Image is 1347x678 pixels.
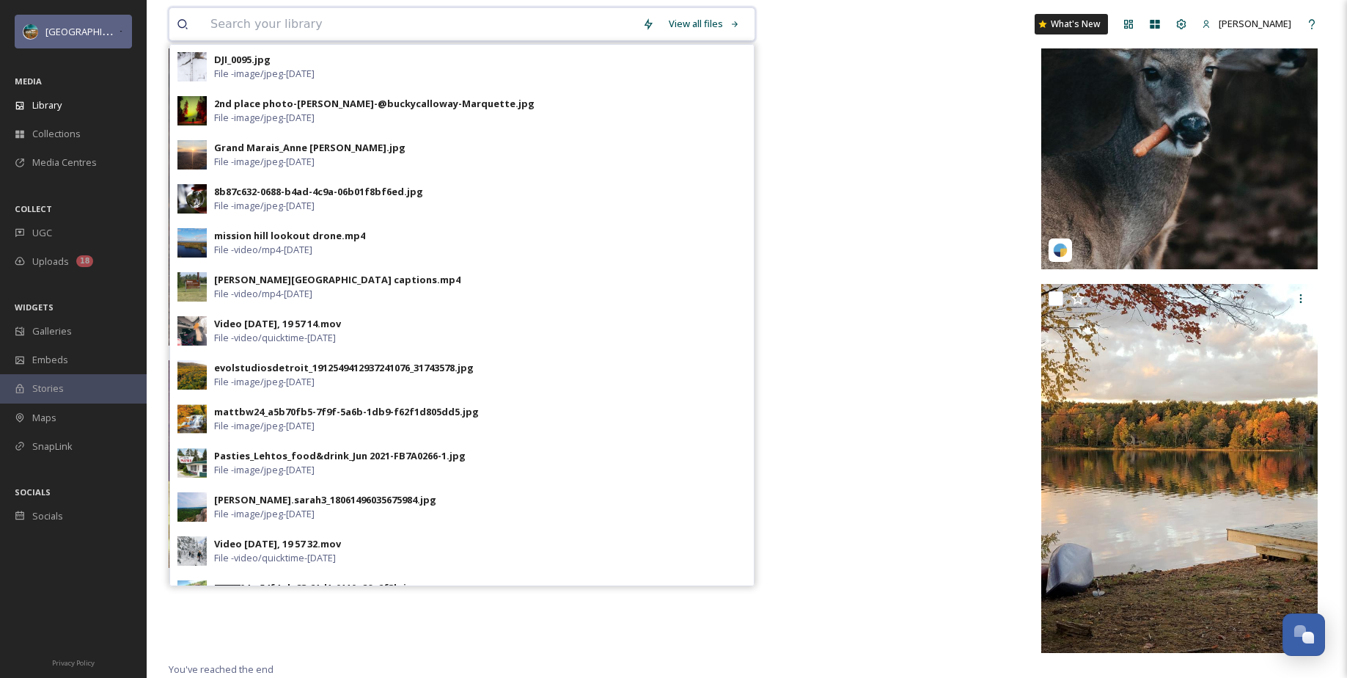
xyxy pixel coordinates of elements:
[169,663,274,676] span: You've reached the end
[214,317,341,331] div: Video [DATE], 19 57 14.mov
[32,382,64,395] span: Stories
[32,440,73,453] span: SnapLink
[177,140,207,169] img: 32548513-eafc-4f0f-a52f-efe905316092.jpg
[214,155,315,169] span: File - image/jpeg - [DATE]
[214,449,466,463] div: Pasties_Lehtos_food&drink_Jun 2021-FB7A0266-1.jpg
[177,448,207,478] img: f9ae7825-a693-49b7-b08d-b897b25dcfa4.jpg
[1282,613,1325,656] button: Open Chat
[177,184,207,214] img: b1f7cdcc-cbae-47a0-842b-9b4f09fbbbd2.jpg
[32,98,62,112] span: Library
[177,96,207,125] img: 082b2265-e103-4640-89a6-c51f998c3495.jpg
[45,24,188,38] span: [GEOGRAPHIC_DATA][US_STATE]
[23,24,38,39] img: Snapsea%20Profile.jpg
[15,203,52,214] span: COLLECT
[1041,284,1318,652] img: Houmes Joyce.jpg
[214,141,405,155] div: Grand Marais_Anne [PERSON_NAME].jpg
[214,97,535,111] div: 2nd place photo-[PERSON_NAME]-@buckycalloway-Marquette.jpg
[32,509,63,523] span: Socials
[214,375,315,389] span: File - image/jpeg - [DATE]
[214,185,423,199] div: 8b87c632-0688-b4ad-4c9a-06b01f8bf6ed.jpg
[15,486,51,497] span: SOCIALS
[214,419,315,433] span: File - image/jpeg - [DATE]
[1053,243,1068,258] img: snapsea-logo.png
[32,255,69,269] span: Uploads
[15,302,54,313] span: WIDGETS
[32,411,56,425] span: Maps
[214,493,436,507] div: [PERSON_NAME].sarah3_18061496035675984.jpg
[214,273,460,287] div: [PERSON_NAME][GEOGRAPHIC_DATA] captions.mp4
[32,353,68,367] span: Embeds
[15,76,42,87] span: MEDIA
[214,243,312,257] span: File - video/mp4 - [DATE]
[1194,10,1299,38] a: [PERSON_NAME]
[177,492,207,522] img: 8a5be673-4545-4fbe-9653-5fd43058c8f0.jpg
[177,228,207,258] img: e8ef5c68-33d2-4cc2-89fa-50cbc491f04e.jpg
[32,226,52,240] span: UGC
[52,653,95,671] a: Privacy Policy
[214,463,315,477] span: File - image/jpeg - [DATE]
[177,52,207,81] img: 579ce501-0a66-4cfc-8bed-8d4885307256.jpg
[214,507,315,521] span: File - image/jpeg - [DATE]
[214,229,365,243] div: mission hill lookout drone.mp4
[1219,17,1291,30] span: [PERSON_NAME]
[32,324,72,338] span: Galleries
[214,551,336,565] span: File - video/quicktime - [DATE]
[214,287,312,301] span: File - video/mp4 - [DATE]
[177,360,207,390] img: dfbb65cd-f7a4-442c-96a1-e697bde8326e.jpg
[177,316,207,346] img: 491b3362-b30c-4431-a123-5a1635736215.jpg
[177,272,207,302] img: 4f19992f-a9f0-4a57-bc7b-84b83ce026b9.jpg
[214,111,315,125] span: File - image/jpeg - [DATE]
[32,156,97,169] span: Media Centres
[32,127,81,141] span: Collections
[214,53,271,67] div: DJI_0095.jpg
[1035,14,1108,34] a: What's New
[214,405,479,419] div: mattbw24_a5b70fb5-7f9f-5a6b-1db9-f62f1d805dd5.jpg
[661,10,747,38] a: View all files
[214,67,315,81] span: File - image/jpeg - [DATE]
[177,580,207,610] img: 60aa1392-3be2-4bba-9edc-943228ad5efb.jpg
[214,537,341,551] div: Video [DATE], 19 57 32.mov
[214,361,474,375] div: evolstudiosdetroit_1912549412937241076_31743578.jpg
[203,8,635,40] input: Search your library
[214,331,336,345] span: File - video/quicktime - [DATE]
[214,581,419,595] div: 7777704e-54f4-de83-21d1-0110e89a2f3b.jpg
[76,255,93,267] div: 18
[169,360,445,568] img: sk8joe13_('1822777072860555135_32677464',).jpg
[177,536,207,566] img: 1d4149b6-eb95-4776-8e7b-5f445c5fcbb1.jpg
[52,658,95,668] span: Privacy Policy
[177,404,207,434] img: 7394e628-da78-41ac-bd58-42c71c2106e9.jpg
[214,199,315,213] span: File - image/jpeg - [DATE]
